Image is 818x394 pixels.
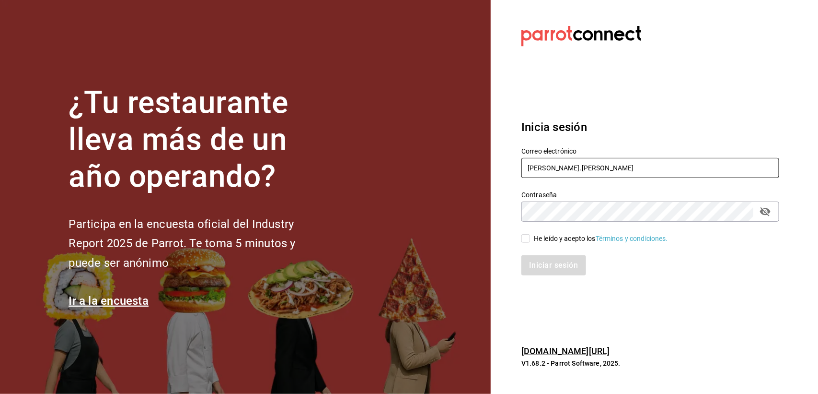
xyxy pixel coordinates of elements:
a: Términos y condiciones. [596,235,668,242]
a: Ir a la encuesta [69,294,149,308]
h3: Inicia sesión [521,119,779,136]
label: Contraseña [521,192,779,199]
a: [DOMAIN_NAME][URL] [521,346,610,356]
button: passwordField [757,203,773,220]
h2: Participa en la encuesta oficial del Industry Report 2025 de Parrot. Te toma 5 minutos y puede se... [69,215,327,273]
label: Correo electrónico [521,148,779,155]
h1: ¿Tu restaurante lleva más de un año operando? [69,84,327,195]
p: V1.68.2 - Parrot Software, 2025. [521,358,779,368]
div: He leído y acepto los [534,234,668,244]
input: Ingresa tu correo electrónico [521,158,779,178]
